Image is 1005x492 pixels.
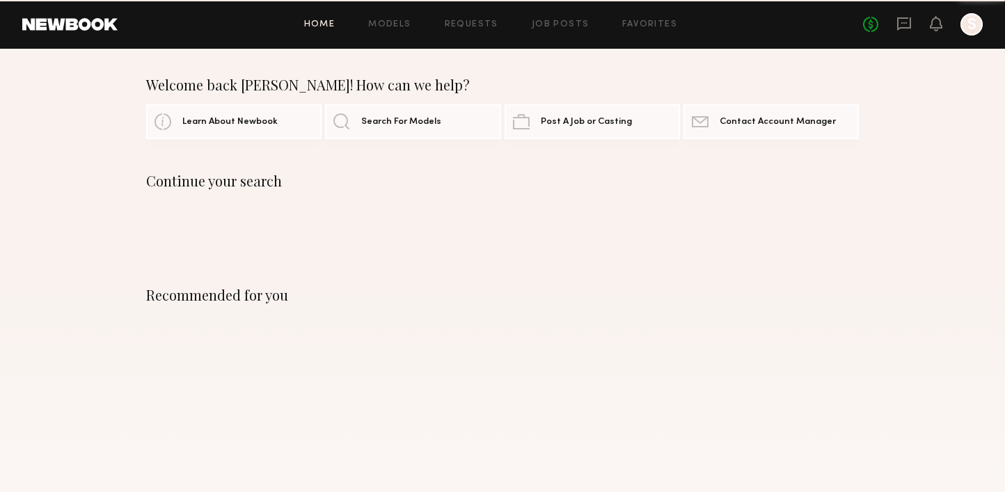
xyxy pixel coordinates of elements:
[304,20,335,29] a: Home
[361,118,441,127] span: Search For Models
[622,20,677,29] a: Favorites
[146,173,859,189] div: Continue your search
[182,118,278,127] span: Learn About Newbook
[683,104,859,139] a: Contact Account Manager
[720,118,836,127] span: Contact Account Manager
[445,20,498,29] a: Requests
[368,20,411,29] a: Models
[541,118,632,127] span: Post A Job or Casting
[146,77,859,93] div: Welcome back [PERSON_NAME]! How can we help?
[146,104,322,139] a: Learn About Newbook
[146,287,859,303] div: Recommended for you
[532,20,589,29] a: Job Posts
[960,13,983,35] a: S
[325,104,500,139] a: Search For Models
[505,104,680,139] a: Post A Job or Casting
